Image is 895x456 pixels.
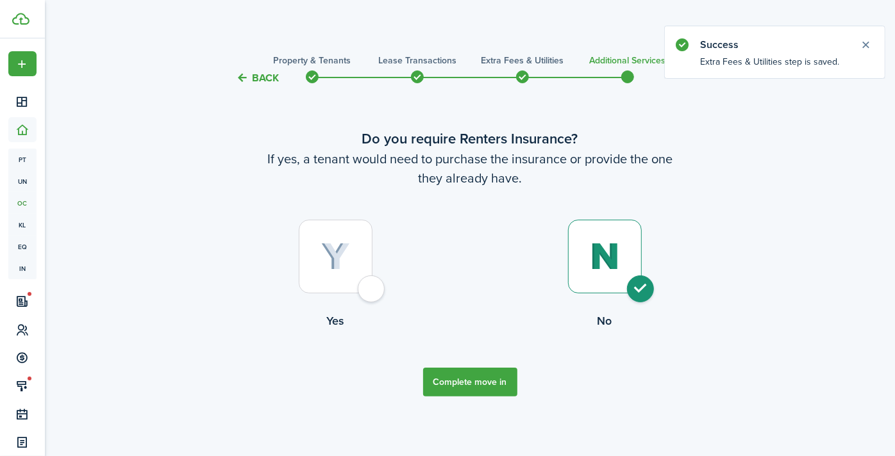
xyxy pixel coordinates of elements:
[481,54,564,67] h3: Extra fees & Utilities
[8,192,37,214] a: oc
[201,149,739,188] wizard-step-header-description: If yes, a tenant would need to purchase the insurance or provide the one they already have.
[8,214,37,236] a: kl
[236,71,279,85] button: Back
[470,313,739,329] control-radio-card-title: No
[8,51,37,76] button: Open menu
[8,149,37,170] a: pt
[12,13,29,25] img: TenantCloud
[423,368,517,396] button: Complete move in
[321,243,350,271] img: Yes
[857,36,875,54] button: Close notify
[8,236,37,257] a: eq
[590,243,620,270] img: No (selected)
[8,257,37,279] a: in
[274,54,351,67] h3: Property & Tenants
[378,54,456,67] h3: Lease Transactions
[201,313,470,329] control-radio-card-title: Yes
[590,54,666,67] h3: Additional Services
[201,128,739,149] wizard-step-header-title: Do you require Renters Insurance?
[665,55,885,78] notify-body: Extra Fees & Utilities step is saved.
[8,170,37,192] a: un
[700,37,848,53] notify-title: Success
